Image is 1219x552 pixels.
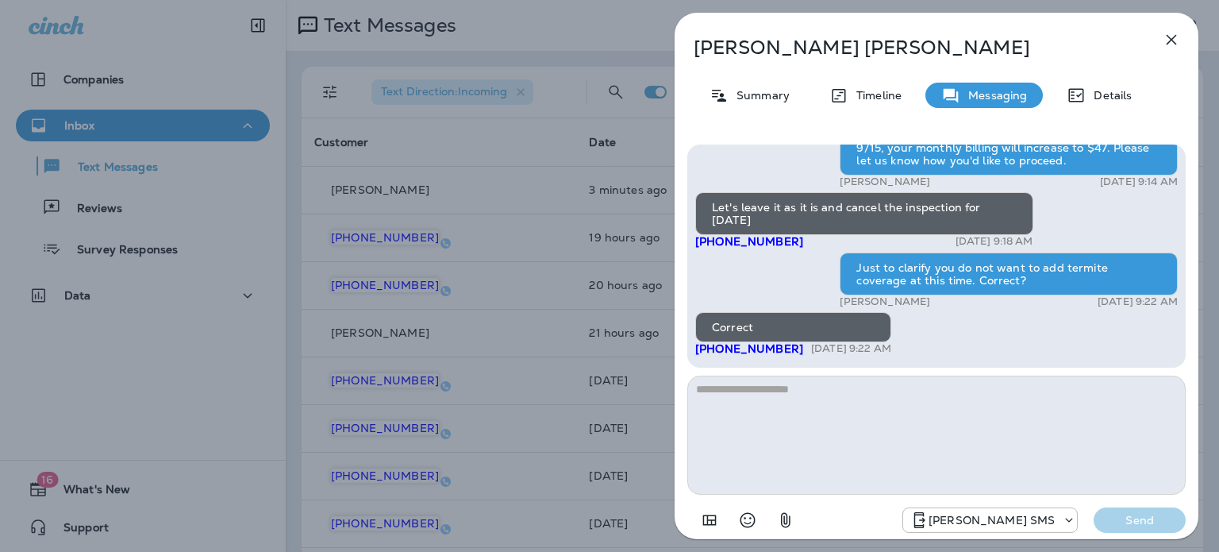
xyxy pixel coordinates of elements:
[960,89,1027,102] p: Messaging
[1098,295,1178,308] p: [DATE] 9:22 AM
[1100,176,1178,188] p: [DATE] 9:14 AM
[929,514,1055,527] p: [PERSON_NAME] SMS
[694,37,1127,59] p: [PERSON_NAME] [PERSON_NAME]
[694,504,725,536] button: Add in a premade template
[732,504,763,536] button: Select an emoji
[903,511,1077,530] div: +1 (757) 760-3335
[956,235,1033,248] p: [DATE] 9:18 AM
[695,192,1033,235] div: Let's leave it as it is and cancel the inspection for [DATE]
[729,89,790,102] p: Summary
[811,342,891,355] p: [DATE] 9:22 AM
[840,176,930,188] p: [PERSON_NAME]
[1086,89,1132,102] p: Details
[840,295,930,308] p: [PERSON_NAME]
[695,234,803,249] span: [PHONE_NUMBER]
[695,312,891,342] div: Correct
[695,342,803,356] span: [PHONE_NUMBER]
[840,253,1178,295] div: Just to clarify you do not want to add termite coverage at this time. Correct?
[848,89,902,102] p: Timeline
